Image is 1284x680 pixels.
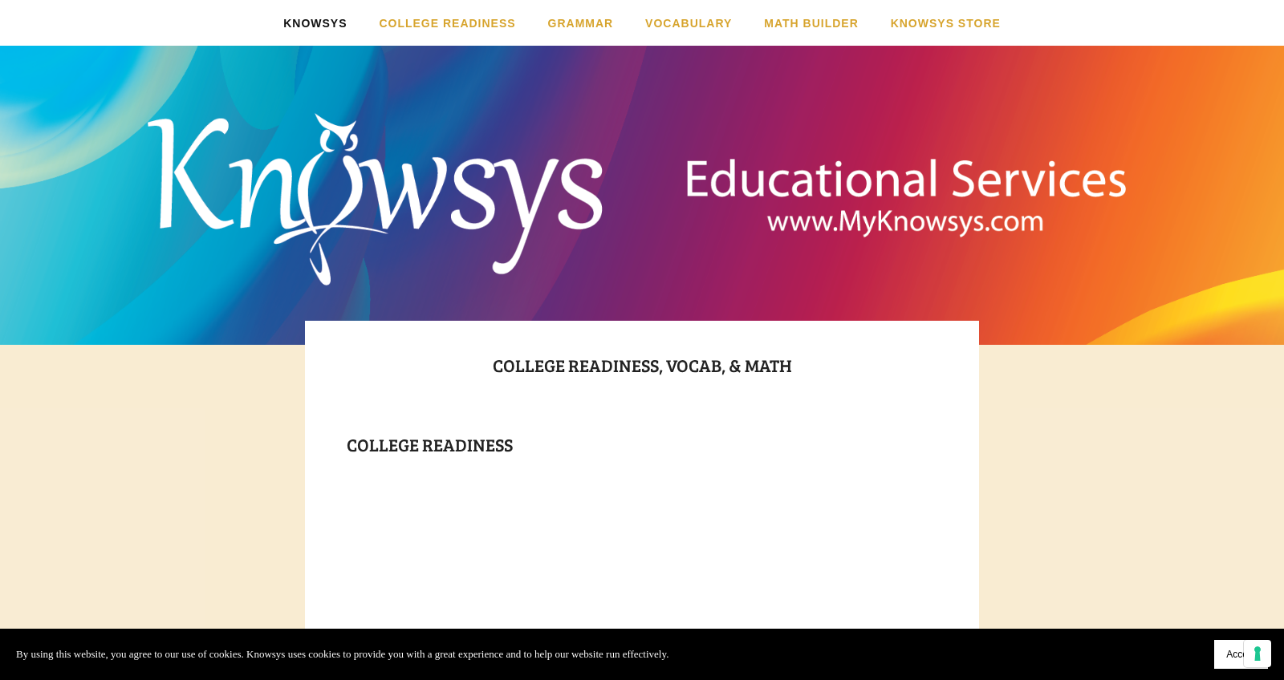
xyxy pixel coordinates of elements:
[1214,640,1268,669] button: Accept
[347,350,937,408] h1: College readiness, Vocab, & Math
[420,69,865,286] a: Knowsys Educational Services
[347,430,937,459] h1: College Readiness
[1226,649,1256,660] span: Accept
[1244,640,1271,667] button: Your consent preferences for tracking technologies
[16,646,668,663] p: By using this website, you agree to our use of cookies. Knowsys uses cookies to provide you with ...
